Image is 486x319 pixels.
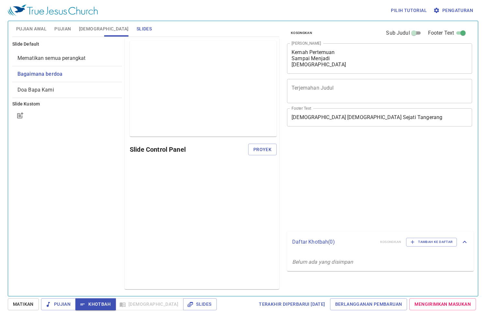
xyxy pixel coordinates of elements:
[41,298,76,310] button: Pujian
[410,239,453,245] span: Tambah ke Daftar
[17,71,62,77] span: [object Object]
[287,29,316,37] button: Kosongkan
[435,6,473,15] span: Pengaturan
[391,6,427,15] span: Pilih tutorial
[406,238,457,246] button: Tambah ke Daftar
[292,259,353,265] i: Belum ada yang disimpan
[388,5,429,16] button: Pilih tutorial
[330,298,407,310] a: Berlangganan Pembaruan
[291,30,312,36] span: Kosongkan
[16,25,47,33] span: Pujian Awal
[188,300,211,308] span: Slides
[13,300,34,308] span: Matikan
[335,300,402,308] span: Berlangganan Pembaruan
[12,50,122,66] div: Mematikan semua perangkat
[8,5,98,16] img: True Jesus Church
[256,298,327,310] a: Terakhir Diperbarui [DATE]
[17,55,86,61] span: [object Object]
[248,144,277,156] button: Proyek
[12,66,122,82] div: Bagaimana berdoa
[12,41,122,48] h6: Slide Default
[292,49,468,68] textarea: Kemah Pertemuan Sampai Menjadi [DEMOGRAPHIC_DATA]
[284,133,436,229] iframe: from-child
[46,300,71,308] span: Pujian
[17,87,54,93] span: [object Object]
[292,238,375,246] p: Daftar Khotbah ( 0 )
[75,298,116,310] button: Khotbah
[287,231,474,253] div: Daftar Khotbah(0)KosongkanTambah ke Daftar
[130,144,248,155] h6: Slide Control Panel
[432,5,476,16] button: Pengaturan
[259,300,325,308] span: Terakhir Diperbarui [DATE]
[137,25,152,33] span: Slides
[386,29,410,37] span: Sub Judul
[8,298,39,310] button: Matikan
[81,300,111,308] span: Khotbah
[428,29,454,37] span: Footer Text
[409,298,476,310] a: Mengirimkan Masukan
[54,25,71,33] span: Pujian
[79,25,129,33] span: [DEMOGRAPHIC_DATA]
[183,298,216,310] button: Slides
[12,82,122,98] div: Doa Bapa Kami
[414,300,471,308] span: Mengirimkan Masukan
[12,101,122,108] h6: Slide Kustom
[253,146,271,154] span: Proyek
